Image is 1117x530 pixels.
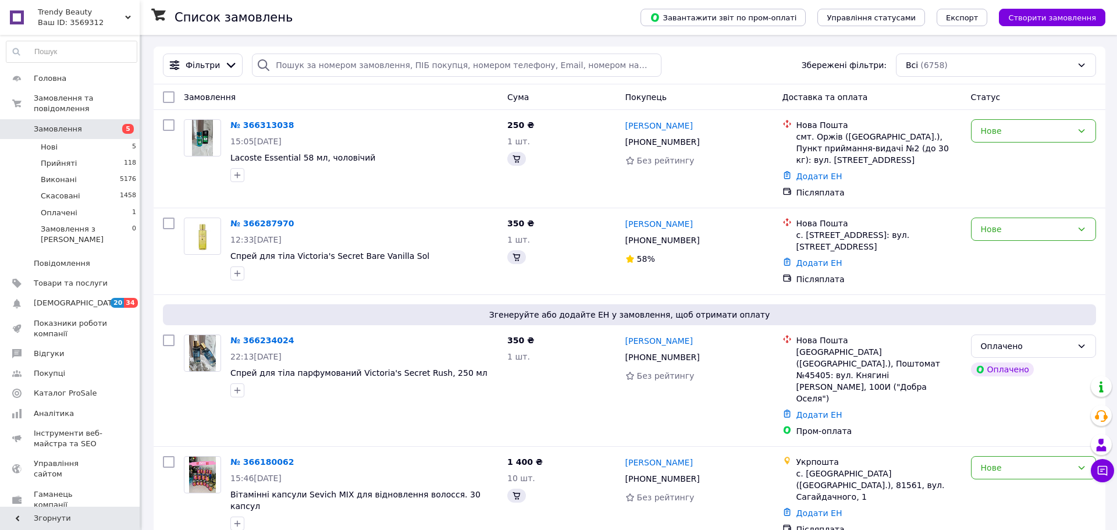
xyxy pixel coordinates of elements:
div: с. [STREET_ADDRESS]: вул. [STREET_ADDRESS] [796,229,962,252]
div: [GEOGRAPHIC_DATA] ([GEOGRAPHIC_DATA].), Поштомат №45405: вул. Княгині [PERSON_NAME], 100И ("Добра... [796,346,962,404]
div: Нова Пошта [796,119,962,131]
input: Пошук [6,41,137,62]
h1: Список замовлень [175,10,293,24]
div: Оплачено [981,340,1072,353]
span: [PHONE_NUMBER] [625,474,700,483]
span: Аналітика [34,408,74,419]
span: [PHONE_NUMBER] [625,236,700,245]
button: Чат з покупцем [1091,459,1114,482]
span: 5 [132,142,136,152]
img: Фото товару [192,120,212,156]
span: Створити замовлення [1008,13,1096,22]
span: Виконані [41,175,77,185]
span: 250 ₴ [507,120,534,130]
span: Покупець [625,93,667,102]
img: Фото товару [189,218,216,254]
span: 22:13[DATE] [230,352,282,361]
span: Замовлення [34,124,82,134]
span: Замовлення та повідомлення [34,93,140,114]
a: № 366287970 [230,219,294,228]
a: Спрей для тіла парфумований Victoria's Secret Rush, 250 мл [230,368,488,378]
span: [PHONE_NUMBER] [625,353,700,362]
div: Пром-оплата [796,425,962,437]
a: Додати ЕН [796,258,842,268]
button: Управління статусами [817,9,925,26]
span: Головна [34,73,66,84]
span: 350 ₴ [507,219,534,228]
span: Вітамінні капсули Sevich MIX для відновлення волосся. 30 капсул [230,490,481,511]
span: 1458 [120,191,136,201]
span: Інструменти веб-майстра та SEO [34,428,108,449]
span: Всі [906,59,918,71]
span: (6758) [920,61,948,70]
a: № 366180062 [230,457,294,467]
span: Без рейтингу [637,371,695,380]
span: Експорт [946,13,979,22]
a: Lacoste Essential 58 мл, чоловічий [230,153,375,162]
span: Trendy Beauty [38,7,125,17]
div: Післяплата [796,273,962,285]
a: № 366313038 [230,120,294,130]
span: Збережені фільтри: [802,59,887,71]
div: Ваш ID: 3569312 [38,17,140,28]
span: Завантажити звіт по пром-оплаті [650,12,796,23]
span: Нові [41,142,58,152]
a: Додати ЕН [796,172,842,181]
span: 1 шт. [507,352,530,361]
a: № 366234024 [230,336,294,345]
span: 5176 [120,175,136,185]
a: Фото товару [184,456,221,493]
span: Управління статусами [827,13,916,22]
span: Показники роботи компанії [34,318,108,339]
span: 1 [132,208,136,218]
span: 1 шт. [507,235,530,244]
div: смт. Оржів ([GEOGRAPHIC_DATA].), Пункт приймання-видачі №2 (до 30 кг): вул. [STREET_ADDRESS] [796,131,962,166]
button: Створити замовлення [999,9,1105,26]
span: 15:46[DATE] [230,474,282,483]
span: 12:33[DATE] [230,235,282,244]
div: Нова Пошта [796,218,962,229]
span: Згенеруйте або додайте ЕН у замовлення, щоб отримати оплату [168,309,1091,321]
a: Створити замовлення [987,12,1105,22]
span: Покупці [34,368,65,379]
span: 34 [124,298,137,308]
a: [PERSON_NAME] [625,335,693,347]
span: Без рейтингу [637,493,695,502]
button: Завантажити звіт по пром-оплаті [641,9,806,26]
a: [PERSON_NAME] [625,120,693,131]
span: Скасовані [41,191,80,201]
a: [PERSON_NAME] [625,457,693,468]
img: Фото товару [189,335,216,371]
span: 350 ₴ [507,336,534,345]
span: Каталог ProSale [34,388,97,399]
div: Нове [981,461,1072,474]
span: Відгуки [34,348,64,359]
a: Додати ЕН [796,508,842,518]
span: 15:05[DATE] [230,137,282,146]
span: Статус [971,93,1001,102]
span: 10 шт. [507,474,535,483]
a: Фото товару [184,335,221,372]
span: Управління сайтом [34,458,108,479]
div: Укрпошта [796,456,962,468]
span: 20 [111,298,124,308]
span: Повідомлення [34,258,90,269]
a: Спрей для тіла Victoria's Secret Bare Vanilla Sol [230,251,429,261]
a: [PERSON_NAME] [625,218,693,230]
img: Фото товару [189,457,216,493]
a: Додати ЕН [796,410,842,419]
span: 0 [132,224,136,245]
span: 118 [124,158,136,169]
a: Фото товару [184,218,221,255]
span: [PHONE_NUMBER] [625,137,700,147]
span: 1 шт. [507,137,530,146]
span: Гаманець компанії [34,489,108,510]
div: Нове [981,223,1072,236]
span: Доставка та оплата [782,93,868,102]
span: 5 [122,124,134,134]
span: Без рейтингу [637,156,695,165]
div: Нова Пошта [796,335,962,346]
span: Фільтри [186,59,220,71]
